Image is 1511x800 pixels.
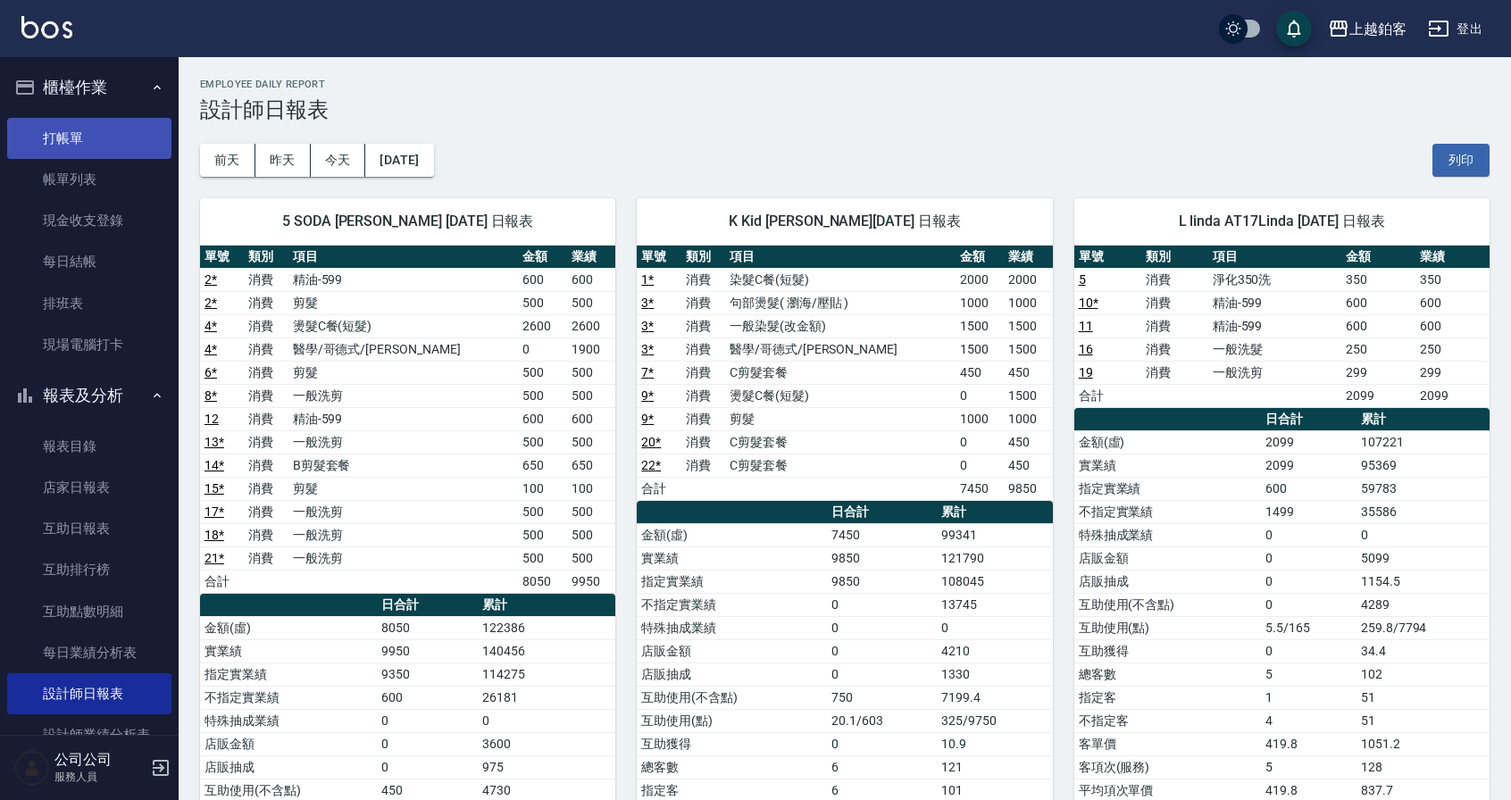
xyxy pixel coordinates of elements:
td: 600 [567,268,615,291]
td: 2600 [518,314,566,337]
img: Person [14,750,50,786]
td: 0 [518,337,566,361]
td: 精油-599 [1208,291,1342,314]
td: 一般洗剪 [288,523,519,546]
td: 燙髮C餐(短髮) [725,384,956,407]
td: 450 [1004,430,1052,454]
td: 1500 [956,337,1004,361]
th: 日合計 [1261,408,1356,431]
td: 互助獲得 [637,732,827,755]
td: 0 [827,616,937,639]
td: 消費 [244,407,288,430]
td: 消費 [244,384,288,407]
td: 消費 [244,291,288,314]
td: 精油-599 [1208,314,1342,337]
button: 登出 [1421,12,1490,46]
td: 消費 [244,477,288,500]
td: 1 [1261,686,1356,709]
td: 特殊抽成業績 [1074,523,1262,546]
td: 1051.2 [1357,732,1490,755]
a: 每日業績分析表 [7,632,171,673]
th: 金額 [956,246,1004,269]
td: 1000 [1004,407,1052,430]
td: 500 [567,291,615,314]
td: 2099 [1261,430,1356,454]
td: 500 [567,523,615,546]
td: 8050 [377,616,479,639]
td: 1500 [1004,314,1052,337]
td: 140456 [478,639,615,662]
td: 350 [1415,268,1490,291]
td: 消費 [244,500,288,523]
a: 互助日報表 [7,508,171,549]
td: 2000 [956,268,1004,291]
td: 0 [1261,593,1356,616]
td: 600 [1415,291,1490,314]
a: 設計師日報表 [7,673,171,714]
td: 0 [827,662,937,686]
button: 報表及分析 [7,372,171,419]
td: 一般洗剪 [288,546,519,570]
td: 2099 [1415,384,1490,407]
td: 精油-599 [288,268,519,291]
td: C剪髮套餐 [725,430,956,454]
a: 帳單列表 [7,159,171,200]
td: 互助使用(點) [637,709,827,732]
button: 前天 [200,144,255,177]
td: 3600 [478,732,615,755]
td: 500 [518,430,566,454]
td: 一般染髮(改金額) [725,314,956,337]
td: 1499 [1261,500,1356,523]
th: 累計 [1357,408,1490,431]
td: 1000 [1004,291,1052,314]
td: 4289 [1357,593,1490,616]
td: 0 [827,639,937,662]
td: 0 [1261,523,1356,546]
td: 燙髮C餐(短髮) [288,314,519,337]
td: 128 [1357,755,1490,779]
td: 指定實業績 [637,570,827,593]
td: 一般洗剪 [288,430,519,454]
td: 0 [827,593,937,616]
td: 114275 [478,662,615,686]
td: 不指定實業績 [637,593,827,616]
h2: Employee Daily Report [200,79,1490,90]
td: 0 [478,709,615,732]
a: 互助排行榜 [7,549,171,590]
td: 600 [518,268,566,291]
td: 合計 [200,570,244,593]
td: 合計 [1074,384,1141,407]
td: 108045 [937,570,1053,593]
th: 單號 [200,246,244,269]
a: 5 [1079,272,1086,287]
td: 0 [377,755,479,779]
td: 5 [1261,662,1356,686]
td: 總客數 [1074,662,1262,686]
td: 102 [1357,662,1490,686]
td: 店販金額 [637,639,827,662]
td: 實業績 [1074,454,1262,477]
table: a dense table [200,246,615,594]
td: 350 [1341,268,1415,291]
td: 0 [956,384,1004,407]
td: 消費 [244,523,288,546]
td: 8050 [518,570,566,593]
td: 450 [1004,454,1052,477]
td: 7450 [956,477,1004,500]
td: C剪髮套餐 [725,361,956,384]
th: 累計 [937,501,1053,524]
td: 消費 [244,268,288,291]
td: 剪髮 [288,477,519,500]
th: 單號 [637,246,680,269]
td: 2099 [1341,384,1415,407]
td: 金額(虛) [200,616,377,639]
a: 12 [205,412,219,426]
td: 0 [1261,570,1356,593]
td: 299 [1415,361,1490,384]
td: 750 [827,686,937,709]
td: 650 [518,454,566,477]
td: 9850 [1004,477,1052,500]
td: 600 [1415,314,1490,337]
td: 35586 [1357,500,1490,523]
th: 業績 [1415,246,1490,269]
